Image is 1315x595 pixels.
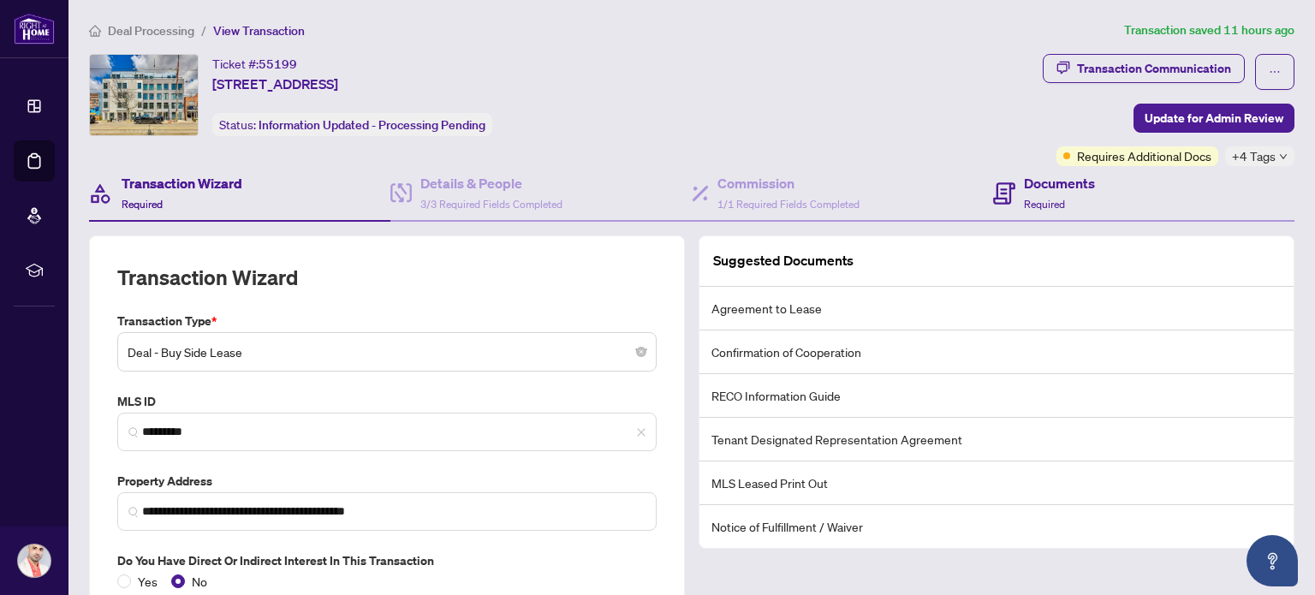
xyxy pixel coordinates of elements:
[128,336,646,368] span: Deal - Buy Side Lease
[1145,104,1283,132] span: Update for Admin Review
[131,572,164,591] span: Yes
[117,472,657,491] label: Property Address
[1134,104,1294,133] button: Update for Admin Review
[122,198,163,211] span: Required
[699,505,1294,548] li: Notice of Fulfillment / Waiver
[128,507,139,517] img: search_icon
[259,57,297,72] span: 55199
[420,173,562,193] h4: Details & People
[1124,21,1294,40] article: Transaction saved 11 hours ago
[213,23,305,39] span: View Transaction
[108,23,194,39] span: Deal Processing
[185,572,214,591] span: No
[212,74,338,94] span: [STREET_ADDRESS]
[212,54,297,74] div: Ticket #:
[1024,173,1095,193] h4: Documents
[117,264,298,291] h2: Transaction Wizard
[717,173,860,193] h4: Commission
[699,287,1294,330] li: Agreement to Lease
[14,13,55,45] img: logo
[89,25,101,37] span: home
[699,330,1294,374] li: Confirmation of Cooperation
[117,312,657,330] label: Transaction Type
[1077,55,1231,82] div: Transaction Communication
[122,173,242,193] h4: Transaction Wizard
[717,198,860,211] span: 1/1 Required Fields Completed
[1232,146,1276,166] span: +4 Tags
[420,198,562,211] span: 3/3 Required Fields Completed
[18,544,51,577] img: Profile Icon
[699,461,1294,505] li: MLS Leased Print Out
[699,418,1294,461] li: Tenant Designated Representation Agreement
[259,117,485,133] span: Information Updated - Processing Pending
[1077,146,1211,165] span: Requires Additional Docs
[1043,54,1245,83] button: Transaction Communication
[212,113,492,136] div: Status:
[636,427,646,437] span: close
[713,250,854,271] article: Suggested Documents
[1247,535,1298,586] button: Open asap
[201,21,206,40] li: /
[1269,66,1281,78] span: ellipsis
[117,551,657,570] label: Do you have direct or indirect interest in this transaction
[636,347,646,357] span: close-circle
[699,374,1294,418] li: RECO Information Guide
[117,392,657,411] label: MLS ID
[1279,152,1288,161] span: down
[128,427,139,437] img: search_icon
[1024,198,1065,211] span: Required
[90,55,198,135] img: IMG-E12407974_1.jpg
